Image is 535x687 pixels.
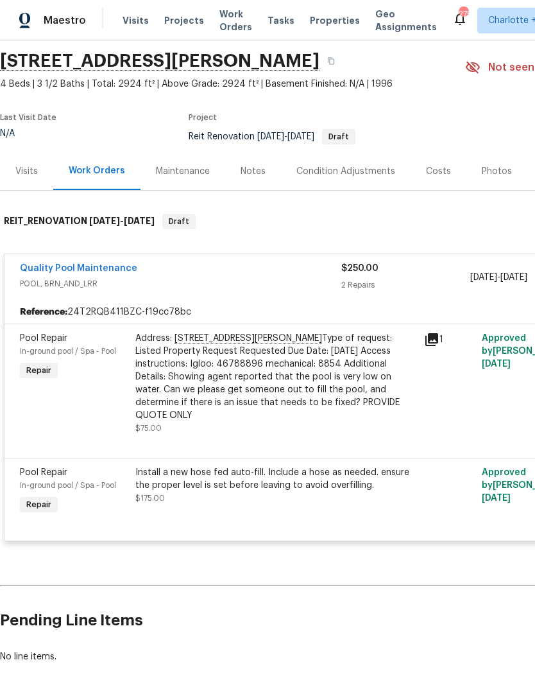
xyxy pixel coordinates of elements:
[189,114,217,121] span: Project
[69,164,125,177] div: Work Orders
[341,279,470,291] div: 2 Repairs
[287,132,314,141] span: [DATE]
[135,466,416,492] div: Install a new hose fed auto-fill. Include a hose as needed. ensure the proper level is set before...
[267,16,294,25] span: Tasks
[470,273,497,282] span: [DATE]
[500,273,527,282] span: [DATE]
[20,334,67,343] span: Pool Repair
[15,165,38,178] div: Visits
[89,216,155,225] span: -
[459,8,468,21] div: 275
[241,165,266,178] div: Notes
[21,498,56,511] span: Repair
[482,494,511,503] span: [DATE]
[135,494,165,502] span: $175.00
[164,14,204,27] span: Projects
[21,364,56,377] span: Repair
[323,133,354,141] span: Draft
[424,332,474,347] div: 1
[319,49,343,73] button: Copy Address
[257,132,284,141] span: [DATE]
[341,264,378,273] span: $250.00
[20,306,67,318] b: Reference:
[375,8,437,33] span: Geo Assignments
[20,277,341,290] span: POOL, BRN_AND_LRR
[310,14,360,27] span: Properties
[20,264,137,273] a: Quality Pool Maintenance
[470,271,527,284] span: -
[20,347,116,355] span: In-ground pool / Spa - Pool
[296,165,395,178] div: Condition Adjustments
[189,132,355,141] span: Reit Renovation
[135,332,416,422] div: Address: Type of request: Listed Property Request Requested Due Date: [DATE] Access instructions:...
[123,14,149,27] span: Visits
[482,360,511,369] span: [DATE]
[20,482,116,489] span: In-ground pool / Spa - Pool
[124,216,155,225] span: [DATE]
[4,214,155,229] h6: REIT_RENOVATION
[426,165,451,178] div: Costs
[20,468,67,477] span: Pool Repair
[156,165,210,178] div: Maintenance
[164,215,194,228] span: Draft
[135,424,162,432] span: $75.00
[44,14,86,27] span: Maestro
[257,132,314,141] span: -
[219,8,252,33] span: Work Orders
[89,216,120,225] span: [DATE]
[482,165,512,178] div: Photos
